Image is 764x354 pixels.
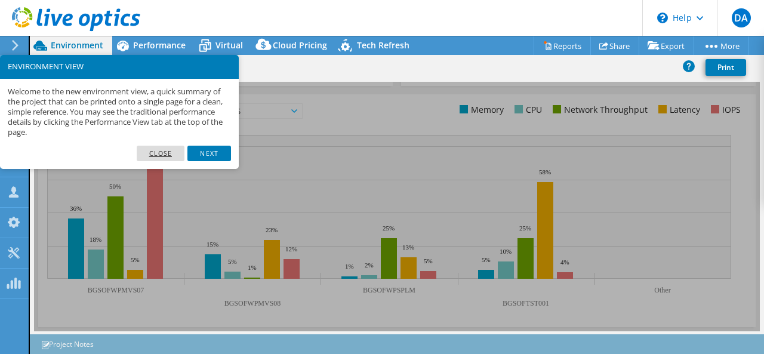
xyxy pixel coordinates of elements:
a: More [694,36,749,55]
span: Performance [133,39,186,51]
span: DA [732,8,751,27]
p: Welcome to the new environment view, a quick summary of the project that can be printed onto a si... [8,87,231,138]
a: Share [590,36,639,55]
a: Export [639,36,694,55]
a: Print [706,59,746,76]
a: Reports [534,36,591,55]
span: IOPS [208,104,302,118]
a: Close [137,146,185,161]
span: Tech Refresh [357,39,409,51]
h3: ENVIRONMENT VIEW [8,63,231,70]
svg: \n [657,13,668,23]
a: Project Notes [32,337,102,352]
span: Environment [51,39,103,51]
a: Next [187,146,230,161]
span: Virtual [215,39,243,51]
span: Cloud Pricing [273,39,327,51]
